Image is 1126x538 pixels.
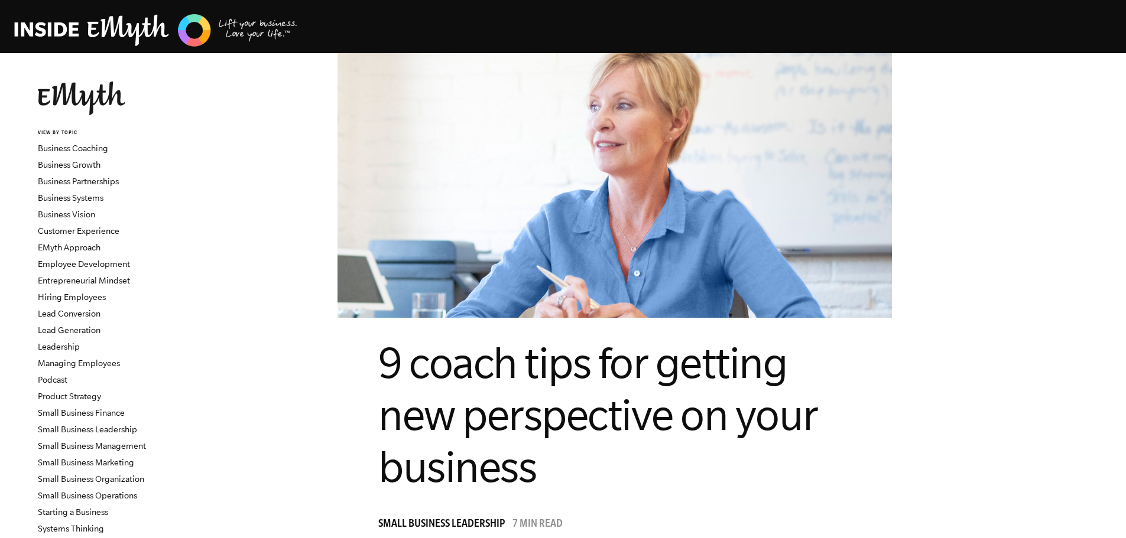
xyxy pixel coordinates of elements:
a: Starting a Business [38,507,108,517]
a: Business Systems [38,193,103,203]
a: EMyth Approach [38,243,100,252]
a: Product Strategy [38,392,101,401]
a: Business Partnerships [38,177,119,186]
a: Business Vision [38,210,95,219]
h6: VIEW BY TOPIC [38,129,180,137]
a: Business Coaching [38,144,108,153]
a: Small Business Organization [38,474,144,484]
p: 7 min read [512,519,563,531]
a: Small Business Operations [38,491,137,500]
a: Small Business Finance [38,408,125,418]
a: Systems Thinking [38,524,104,533]
a: Employee Development [38,259,130,269]
img: EMyth Business Coaching [14,12,298,48]
a: Hiring Employees [38,292,106,302]
iframe: Chat Widget [1067,481,1126,538]
a: Managing Employees [38,358,120,368]
a: Small Business Leadership [38,425,137,434]
a: Lead Conversion [38,309,100,318]
a: Leadership [38,342,80,351]
span: Small Business Leadership [378,519,505,531]
a: Small Business Management [38,441,146,451]
span: 9 coach tips for getting new perspective on your business [378,338,818,491]
a: Customer Experience [38,226,119,236]
a: Lead Generation [38,325,100,335]
a: Small Business Leadership [378,519,511,531]
img: EMyth [38,81,125,115]
a: Podcast [38,375,67,384]
a: Small Business Marketing [38,458,134,467]
a: Business Growth [38,160,100,169]
a: Entrepreneurial Mindset [38,276,130,285]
